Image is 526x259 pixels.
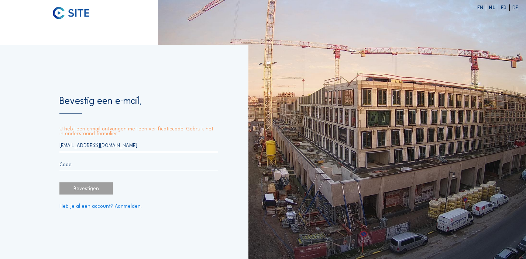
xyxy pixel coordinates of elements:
img: C-SITE logo [53,7,90,19]
a: Heb je al een account? Aanmelden. [59,204,142,209]
div: Bevestigen [59,182,113,195]
input: Code [59,161,218,168]
div: DE [512,5,518,10]
div: Bevestig een e-mail. [59,95,218,114]
p: U hebt een e-mail ontvangen met een verificatiecode. Gebruik het in onderstaand formulier. [59,126,218,136]
div: NL [489,5,498,10]
div: FR [501,5,509,10]
input: E-mail [59,142,218,148]
div: EN [477,5,486,10]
